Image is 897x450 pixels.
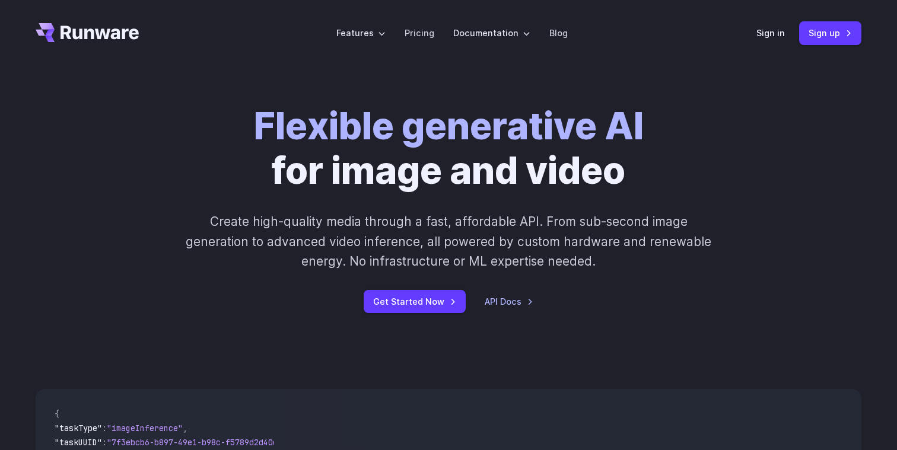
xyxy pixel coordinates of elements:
[183,423,187,433] span: ,
[254,104,644,148] strong: Flexible generative AI
[55,437,102,448] span: "taskUUID"
[185,212,713,271] p: Create high-quality media through a fast, affordable API. From sub-second image generation to adv...
[55,423,102,433] span: "taskType"
[36,23,139,42] a: Go to /
[756,26,785,40] a: Sign in
[107,423,183,433] span: "imageInference"
[102,437,107,448] span: :
[799,21,861,44] a: Sign up
[107,437,287,448] span: "7f3ebcb6-b897-49e1-b98c-f5789d2d40d7"
[405,26,434,40] a: Pricing
[485,295,533,308] a: API Docs
[55,408,59,419] span: {
[549,26,568,40] a: Blog
[336,26,386,40] label: Features
[364,290,466,313] a: Get Started Now
[254,104,644,193] h1: for image and video
[102,423,107,433] span: :
[453,26,530,40] label: Documentation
